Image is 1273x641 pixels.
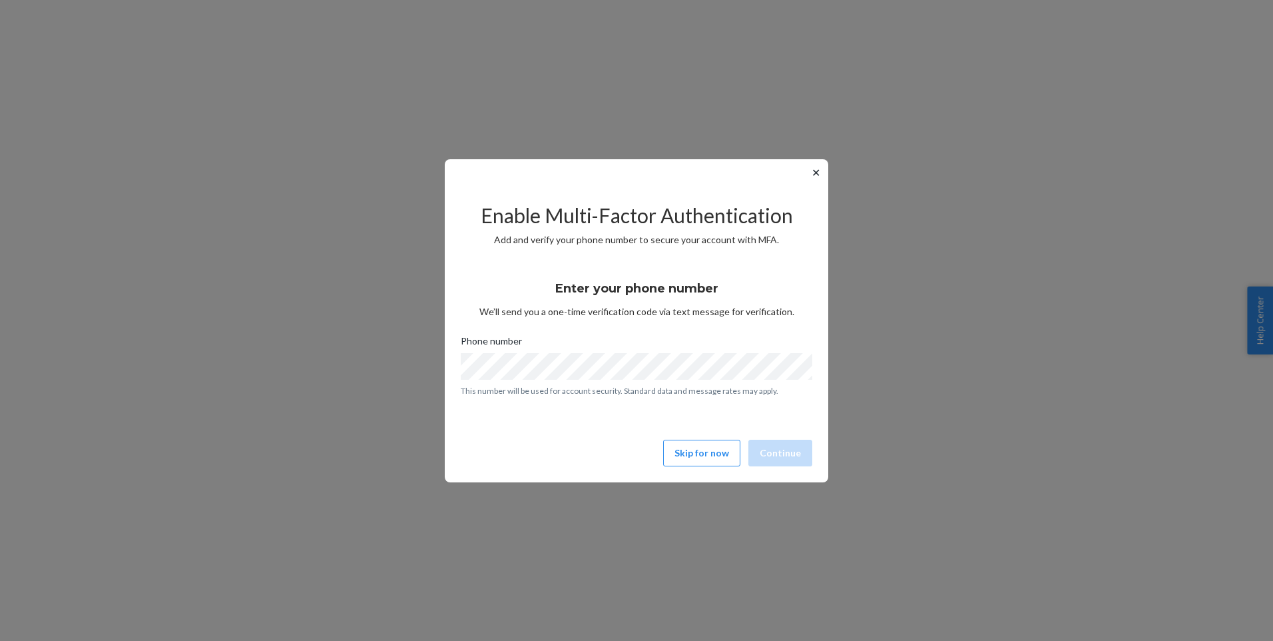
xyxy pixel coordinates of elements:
p: This number will be used for account security. Standard data and message rates may apply. [461,385,812,396]
button: Skip for now [663,440,740,466]
p: Add and verify your phone number to secure your account with MFA. [461,233,812,247]
button: Continue [748,440,812,466]
div: We’ll send you a one-time verification code via text message for verification. [461,269,812,319]
span: Phone number [461,334,522,353]
h2: Enable Multi-Factor Authentication [461,205,812,227]
button: ✕ [809,165,823,181]
h3: Enter your phone number [555,280,718,297]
